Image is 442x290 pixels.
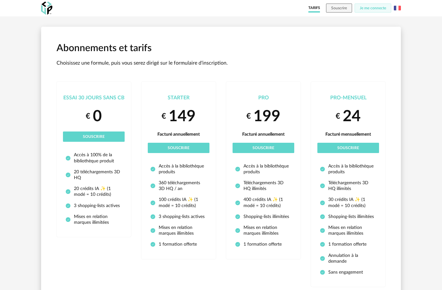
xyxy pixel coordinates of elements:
[148,143,209,153] button: Souscrire
[233,143,294,153] button: Souscrire
[66,152,122,164] li: Accès à 100% de la bibliothèque produit
[317,95,379,101] div: Pro-Mensuel
[252,146,274,150] span: Souscrire
[320,180,376,192] li: Téléchargements 3D HQ illimités
[168,146,190,150] span: Souscrire
[235,225,292,236] li: Mises en relation marques illimitées
[343,109,361,124] span: 24
[66,186,122,197] li: 20 crédits IA ✨ (1 modé = 10 crédits)
[320,197,376,208] li: 30 crédits IA ✨ (1 modé = 10 crédits)
[320,214,376,220] li: Shopping-lists illimitées
[57,60,385,67] p: Choisissez une formule, puis vous serez dirigé sur le formulaire d'inscription.
[331,6,347,10] span: Souscrire
[63,131,125,142] button: Souscrire
[308,4,320,13] a: Tarifs
[360,6,386,10] span: Je me connecte
[325,132,371,137] span: Facturé mensuellement
[320,253,376,264] li: Annulation à la demande
[253,109,280,124] span: 199
[320,241,376,247] li: 1 formation offerte
[150,225,207,236] li: Mises en relation marques illimitées
[93,109,102,124] span: 0
[83,135,105,139] span: Souscrire
[320,163,376,175] li: Accès à la bibliothèque produits
[394,5,401,12] img: fr
[235,180,292,192] li: Téléchargements 3D HQ illimités
[320,269,376,275] li: Sans engagement
[235,214,292,220] li: Shopping-lists illimitées
[235,241,292,247] li: 1 formation offerte
[320,225,376,236] li: Mises en relation marques illimitées
[66,203,122,209] li: 3 shopping-lists actives
[235,163,292,175] li: Accès à la bibliothèque produits
[66,214,122,225] li: Mises en relation marques illimitées
[235,197,292,208] li: 400 crédits IA ✨ (1 modé = 10 crédits)
[148,95,209,101] div: Starter
[63,95,125,101] div: Essai 30 jours sans CB
[150,197,207,208] li: 100 crédits IA ✨ (1 modé = 10 crédits)
[150,163,207,175] li: Accès à la bibliothèque produits
[150,214,207,220] li: 3 shopping-lists actives
[150,241,207,247] li: 1 formation offerte
[150,180,207,192] li: 360 téléchargements 3D HQ / an
[326,4,352,13] button: Souscrire
[41,2,52,15] img: OXP
[162,112,166,122] small: €
[233,95,294,101] div: Pro
[57,42,385,55] h1: Abonnements et tarifs
[246,112,251,122] small: €
[317,143,379,153] button: Souscrire
[337,146,359,150] span: Souscrire
[86,112,90,122] small: €
[66,169,122,181] li: 20 téléchargements 3D HQ
[169,109,196,124] span: 149
[242,132,285,137] span: Facturé annuellement
[157,132,200,137] span: Facturé annuellement
[355,4,391,13] button: Je me connecte
[336,112,340,122] small: €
